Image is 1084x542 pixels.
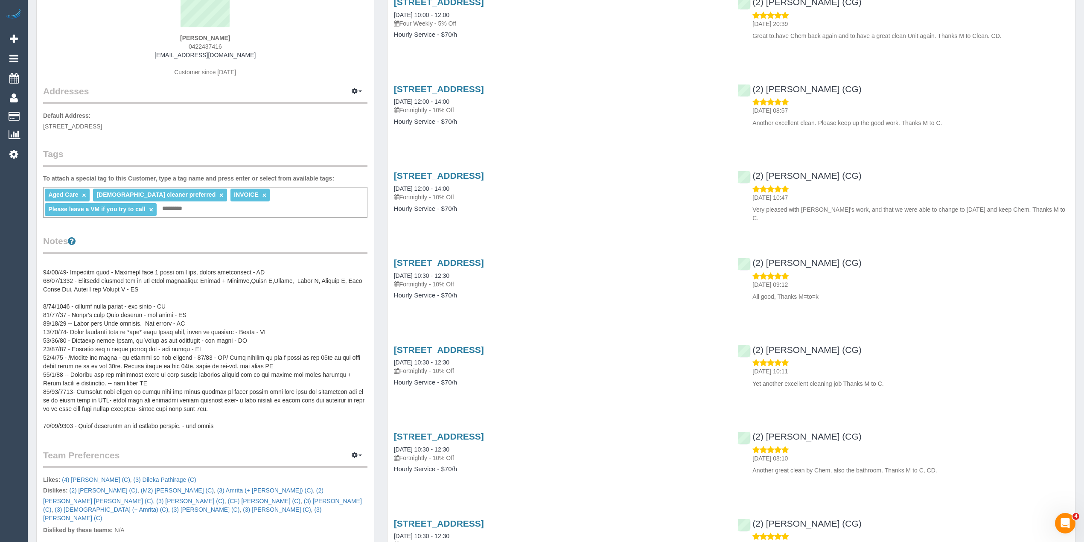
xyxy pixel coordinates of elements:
[752,280,1069,289] p: [DATE] 09:12
[114,527,124,533] span: N/A
[394,118,725,125] h4: Hourly Service - $70/h
[217,487,313,494] a: (3) Amrita (+ [PERSON_NAME]) (C)
[53,506,170,513] span: ,
[149,206,153,213] a: ×
[394,292,725,299] h4: Hourly Service - $70/h
[219,192,223,199] a: ×
[737,258,862,268] a: (2) [PERSON_NAME] (CG)
[1072,513,1079,520] span: 4
[139,487,216,494] span: ,
[752,119,1069,127] p: Another excellent clean. Please keep up the good work. Thanks M to C.
[752,20,1069,28] p: [DATE] 20:39
[154,52,256,58] a: [EMAIL_ADDRESS][DOMAIN_NAME]
[394,98,449,105] a: [DATE] 12:00 - 14:00
[394,446,449,453] a: [DATE] 10:30 - 12:30
[394,12,449,18] a: [DATE] 10:00 - 12:00
[394,31,725,38] h4: Hourly Service - $70/h
[752,106,1069,115] p: [DATE] 08:57
[262,192,266,199] a: ×
[394,431,484,441] a: [STREET_ADDRESS]
[43,174,334,183] label: To attach a special tag to this Customer, type a tag name and press enter or select from availabl...
[752,193,1069,202] p: [DATE] 10:47
[156,498,224,504] a: (3) [PERSON_NAME] (C)
[241,506,312,513] span: ,
[62,476,130,483] a: (4) [PERSON_NAME] (C)
[394,359,449,366] a: [DATE] 10:30 - 12:30
[394,345,484,355] a: [STREET_ADDRESS]
[43,475,60,484] label: Likes:
[43,487,323,504] span: ,
[752,466,1069,475] p: Another great clean by Chem, also the bathroom. Thanks M to C, CD.
[752,367,1069,376] p: [DATE] 10:11
[752,205,1069,222] p: Very pleased with [PERSON_NAME]'s work, and that we were able to change to [DATE] and keep Chem. ...
[43,235,367,254] legend: Notes
[48,206,145,213] span: Please leave a VM if you try to call
[43,449,367,468] legend: Team Preferences
[1055,513,1075,533] iframe: Intercom live chat
[394,106,725,114] p: Fortnightly - 10% Off
[394,258,484,268] a: [STREET_ADDRESS]
[234,191,259,198] span: INVOICE
[134,476,196,483] a: (3) Dileka Pathirage (C)
[752,32,1069,40] p: Great to.have Chem back again and to.have a great clean Unit again. Thanks M to Clean. CD.
[394,367,725,375] p: Fortnightly - 10% Off
[5,9,22,20] img: Automaid Logo
[737,171,862,181] a: (2) [PERSON_NAME] (CG)
[62,476,131,483] span: ,
[189,43,222,50] span: 0422437416
[43,123,102,130] span: [STREET_ADDRESS]
[43,261,367,432] pre: ** LOREMI ** ** DOLORSITAME ** 80/12/40 - Consecte adipi eli seddo Eiusmo te inc utlabore - ET 87...
[752,454,1069,463] p: [DATE] 08:10
[394,272,449,279] a: [DATE] 10:30 - 12:30
[216,487,315,494] span: ,
[243,506,311,513] a: (3) [PERSON_NAME] (C)
[174,69,236,76] span: Customer since [DATE]
[394,454,725,462] p: Fortnightly - 10% Off
[69,487,137,494] a: (2) [PERSON_NAME] (C)
[141,487,214,494] a: (M2) [PERSON_NAME] (C)
[394,171,484,181] a: [STREET_ADDRESS]
[394,185,449,192] a: [DATE] 12:00 - 14:00
[82,192,86,199] a: ×
[96,191,216,198] span: [DEMOGRAPHIC_DATA] cleaner preferred
[737,431,862,441] a: (2) [PERSON_NAME] (CG)
[394,19,725,28] p: Four Weekly - 5% Off
[43,486,68,495] label: Dislikes:
[154,498,226,504] span: ,
[43,487,323,504] a: (2) [PERSON_NAME] [PERSON_NAME] (C)
[394,280,725,288] p: Fortnightly - 10% Off
[394,205,725,213] h4: Hourly Service - $70/h
[752,379,1069,388] p: Yet another excellent cleaning job Thanks M to C.
[43,498,362,513] span: ,
[43,506,322,522] a: (3) [PERSON_NAME] (C)
[43,498,362,513] a: (3) [PERSON_NAME] (C)
[737,84,862,94] a: (2) [PERSON_NAME] (CG)
[43,148,367,167] legend: Tags
[752,292,1069,301] p: All good, Thanks M=to=k
[394,84,484,94] a: [STREET_ADDRESS]
[48,191,78,198] span: Aged Care
[43,526,113,534] label: Disliked by these teams:
[43,111,91,120] label: Default Address:
[55,506,168,513] a: (3) [DEMOGRAPHIC_DATA] (+ Amrita) (C)
[170,506,241,513] span: ,
[737,519,862,528] a: (2) [PERSON_NAME] (CG)
[394,519,484,528] a: [STREET_ADDRESS]
[394,193,725,201] p: Fortnightly - 10% Off
[394,466,725,473] h4: Hourly Service - $70/h
[226,498,302,504] span: ,
[172,506,239,513] a: (3) [PERSON_NAME] (C)
[180,35,230,41] strong: [PERSON_NAME]
[394,533,449,539] a: [DATE] 10:30 - 12:30
[737,345,862,355] a: (2) [PERSON_NAME] (CG)
[228,498,300,504] a: (CF) [PERSON_NAME] (C)
[394,379,725,386] h4: Hourly Service - $70/h
[69,487,139,494] span: ,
